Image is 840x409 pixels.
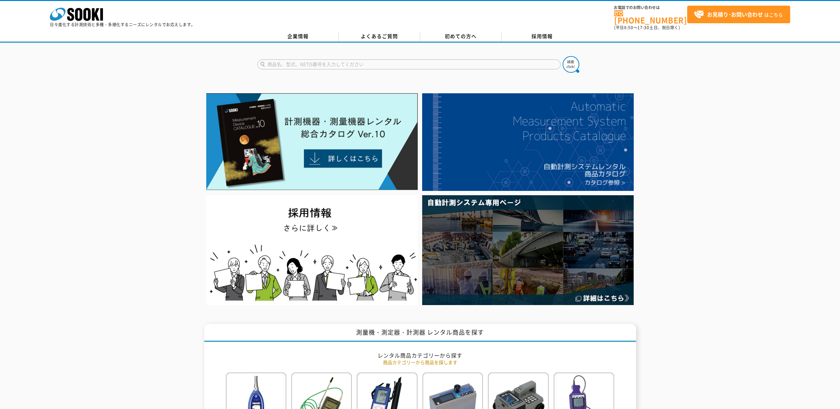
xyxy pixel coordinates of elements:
img: 自動計測システムカタログ [422,93,634,191]
span: 8:50 [624,25,633,31]
span: 初めての方へ [445,33,477,40]
a: お見積り･お問い合わせはこちら [687,6,790,23]
span: 17:30 [637,25,649,31]
img: 自動計測システム専用ページ [422,195,634,305]
img: btn_search.png [563,56,579,73]
a: 企業情報 [257,32,339,41]
strong: お見積り･お問い合わせ [707,10,763,18]
span: お電話でのお問い合わせは [614,6,687,10]
a: 採用情報 [502,32,583,41]
span: (平日 ～ 土日、祝日除く) [614,25,680,31]
a: [PHONE_NUMBER] [614,10,687,24]
p: 商品カテゴリーから商品を探します [226,359,614,366]
p: 日々進化する計測技術と多種・多様化するニーズにレンタルでお応えします。 [50,23,195,27]
h2: レンタル商品カテゴリーから探す [226,352,614,359]
img: Catalog Ver10 [206,93,418,190]
a: よくあるご質問 [339,32,420,41]
img: SOOKI recruit [206,195,418,305]
h1: 測量機・測定器・計測器 レンタル商品を探す [204,324,636,342]
a: 初めての方へ [420,32,502,41]
input: 商品名、型式、NETIS番号を入力してください [257,59,561,69]
span: はこちら [694,10,783,20]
